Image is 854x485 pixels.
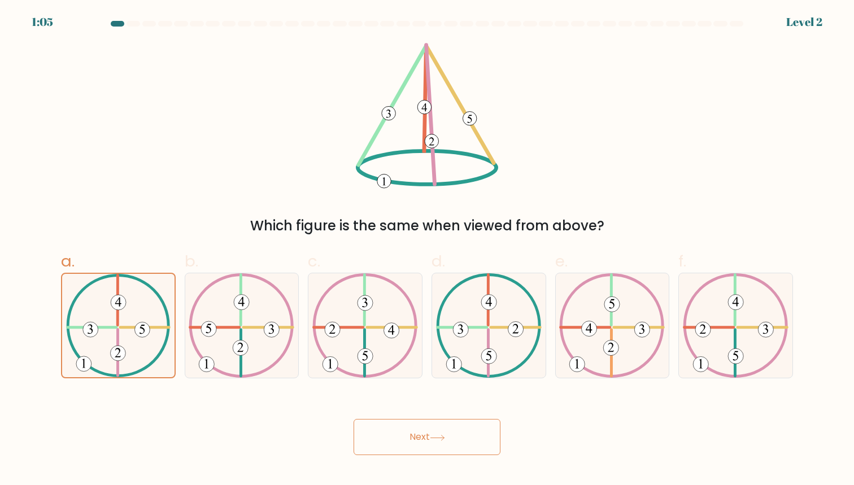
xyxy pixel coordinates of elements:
span: b. [185,250,198,272]
div: Level 2 [786,14,822,30]
span: c. [308,250,320,272]
span: d. [432,250,445,272]
div: Which figure is the same when viewed from above? [68,216,786,236]
div: 1:05 [32,14,53,30]
span: e. [555,250,568,272]
button: Next [354,419,500,455]
span: f. [678,250,686,272]
span: a. [61,250,75,272]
